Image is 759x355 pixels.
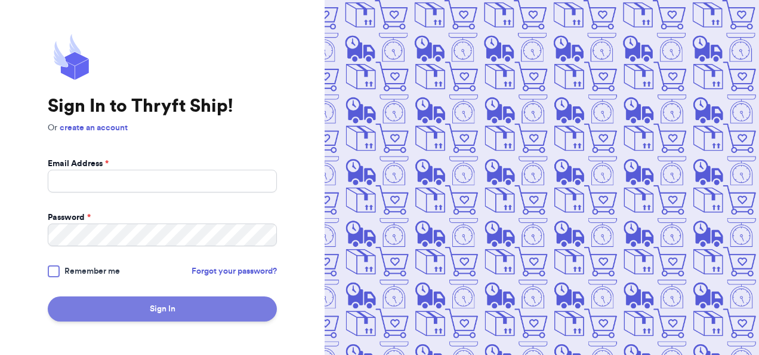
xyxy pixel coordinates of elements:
[48,96,277,117] h1: Sign In to Thryft Ship!
[48,296,277,322] button: Sign In
[192,265,277,277] a: Forgot your password?
[48,158,109,170] label: Email Address
[48,122,277,134] p: Or
[60,124,128,132] a: create an account
[64,265,120,277] span: Remember me
[48,212,91,224] label: Password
